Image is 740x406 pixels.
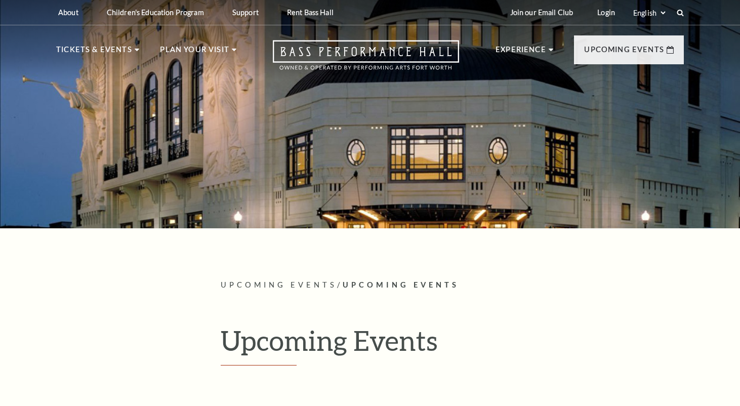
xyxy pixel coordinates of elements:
p: Children's Education Program [107,8,204,17]
h1: Upcoming Events [221,324,684,366]
select: Select: [631,8,667,18]
span: Upcoming Events [221,280,337,289]
p: Rent Bass Hall [287,8,334,17]
p: Experience [496,44,546,62]
p: / [221,279,684,292]
p: Tickets & Events [56,44,132,62]
p: Upcoming Events [584,44,664,62]
p: Plan Your Visit [160,44,229,62]
span: Upcoming Events [343,280,459,289]
p: About [58,8,78,17]
p: Support [232,8,259,17]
